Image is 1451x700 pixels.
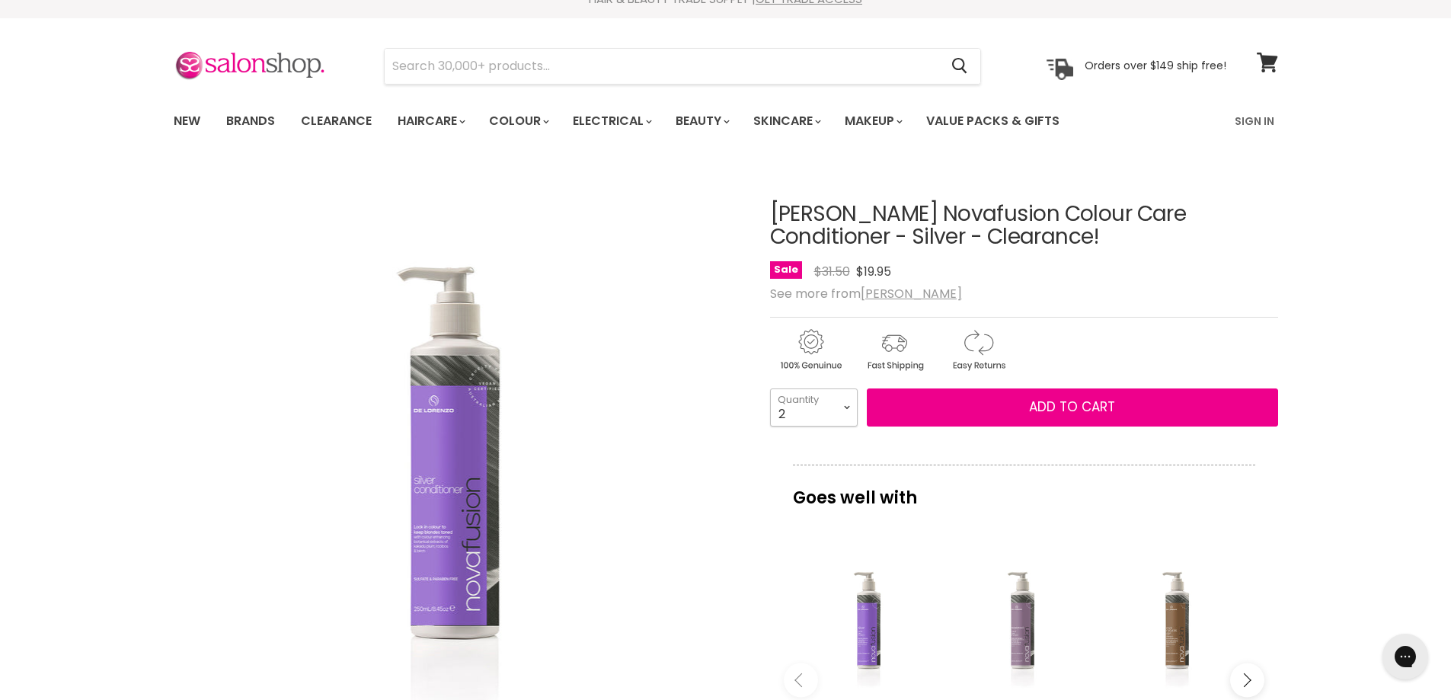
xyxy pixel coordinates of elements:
span: $19.95 [856,263,891,280]
img: shipping.gif [854,327,935,373]
a: Beauty [664,105,739,137]
button: Add to cart [867,388,1278,427]
nav: Main [155,99,1297,143]
iframe: Gorgias live chat messenger [1375,628,1436,685]
a: New [162,105,212,137]
span: Sale [770,261,802,279]
span: $31.50 [814,263,850,280]
a: [PERSON_NAME] [861,285,962,302]
span: See more from [770,285,962,302]
a: Value Packs & Gifts [915,105,1071,137]
p: Orders over $149 ship free! [1085,59,1226,72]
form: Product [384,48,981,85]
a: Sign In [1226,105,1283,137]
a: Colour [478,105,558,137]
h1: [PERSON_NAME] Novafusion Colour Care Conditioner - Silver - Clearance! [770,203,1278,250]
a: Clearance [289,105,383,137]
span: Add to cart [1029,398,1115,416]
ul: Main menu [162,99,1149,143]
a: Skincare [742,105,830,137]
a: Haircare [386,105,475,137]
a: Electrical [561,105,661,137]
img: genuine.gif [770,327,851,373]
p: Goes well with [793,465,1255,515]
input: Search [385,49,940,84]
a: Makeup [833,105,912,137]
img: returns.gif [938,327,1018,373]
button: Search [940,49,980,84]
select: Quantity [770,388,858,427]
a: Brands [215,105,286,137]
